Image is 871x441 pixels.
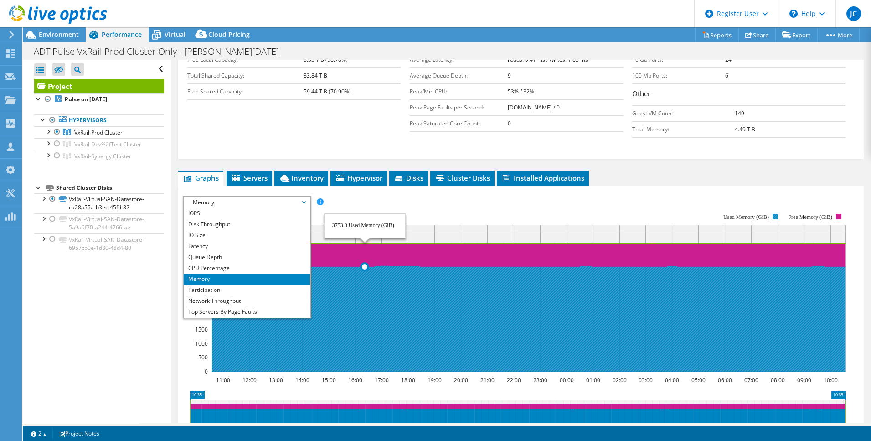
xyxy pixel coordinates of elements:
[268,376,283,384] text: 13:00
[74,152,131,160] span: VxRail-Synergy Cluster
[187,52,304,67] td: Free Local Capacity:
[410,67,508,83] td: Average Queue Depth:
[188,197,305,208] span: Memory
[501,173,584,182] span: Installed Applications
[52,428,106,439] a: Project Notes
[74,140,141,148] span: VxRail-Dev%2fTest Cluster
[304,88,351,95] b: 59.44 TiB (70.90%)
[394,173,423,182] span: Disks
[410,115,508,131] td: Peak Saturated Core Count:
[184,252,310,263] li: Queue Depth
[632,52,725,67] td: 10 Gb Ports:
[184,285,310,296] li: Participation
[34,114,164,126] a: Hypervisors
[735,109,744,117] b: 149
[242,376,256,384] text: 12:00
[846,6,861,21] span: JC
[198,353,208,361] text: 500
[34,233,164,254] a: VxRail-Virtual-SAN-Datastore-6957cb0e-1d80-48d4-80
[480,376,494,384] text: 21:00
[586,376,600,384] text: 01:00
[184,274,310,285] li: Memory
[725,56,731,63] b: 24
[738,28,776,42] a: Share
[205,368,208,375] text: 0
[508,56,588,63] b: reads: 0.41 ms / writes: 1.63 ms
[508,72,511,79] b: 9
[195,340,208,348] text: 1000
[638,376,652,384] text: 03:00
[335,173,382,182] span: Hypervisor
[691,376,705,384] text: 05:00
[788,214,832,220] text: Free Memory (GiB)
[39,30,79,39] span: Environment
[279,173,324,182] span: Inventory
[348,376,362,384] text: 16:00
[410,83,508,99] td: Peak/Min CPU:
[65,95,107,103] b: Pulse on [DATE]
[295,376,309,384] text: 14:00
[187,67,304,83] td: Total Shared Capacity:
[823,376,837,384] text: 10:00
[74,129,123,136] span: VxRail-Prod Cluster
[508,88,534,95] b: 53% / 32%
[184,263,310,274] li: CPU Percentage
[34,150,164,162] a: VxRail-Synergy Cluster
[208,30,250,39] span: Cloud Pricing
[56,182,164,193] div: Shared Cluster Disks
[817,28,860,42] a: More
[34,193,164,213] a: VxRail-Virtual-SAN-Datastore-ca28a55a-b3ec-45fd-82
[725,72,728,79] b: 6
[195,326,208,333] text: 1500
[506,376,521,384] text: 22:00
[797,376,811,384] text: 09:00
[321,376,335,384] text: 15:00
[744,376,758,384] text: 07:00
[34,79,164,93] a: Project
[410,99,508,115] td: Peak Page Faults per Second:
[34,126,164,138] a: VxRail-Prod Cluster
[775,28,818,42] a: Export
[184,241,310,252] li: Latency
[102,30,142,39] span: Performance
[632,88,845,101] h3: Other
[184,306,310,317] li: Top Servers By Page Faults
[632,121,735,137] td: Total Memory:
[184,296,310,306] li: Network Throughput
[30,47,293,57] h1: ADT Pulse VxRail Prod Cluster Only - [PERSON_NAME][DATE]
[304,56,348,63] b: 8.53 TiB (98.78%)
[612,376,626,384] text: 02:00
[789,10,798,18] svg: \n
[427,376,441,384] text: 19:00
[187,83,304,99] td: Free Shared Capacity:
[34,213,164,233] a: VxRail-Virtual-SAN-Datastore-5a9a9f70-a244-4766-ae
[632,105,735,121] td: Guest VM Count:
[25,428,53,439] a: 2
[454,376,468,384] text: 20:00
[632,67,725,83] td: 100 Mb Ports:
[165,30,186,39] span: Virtual
[695,28,739,42] a: Reports
[770,376,784,384] text: 08:00
[717,376,732,384] text: 06:00
[508,119,511,127] b: 0
[184,230,310,241] li: IO Size
[665,376,679,384] text: 04:00
[735,125,755,133] b: 4.49 TiB
[410,52,508,67] td: Average Latency:
[184,208,310,219] li: IOPS
[533,376,547,384] text: 23:00
[559,376,573,384] text: 00:00
[435,173,490,182] span: Cluster Disks
[183,173,219,182] span: Graphs
[34,138,164,150] a: VxRail-Dev%2fTest Cluster
[231,173,268,182] span: Servers
[304,72,327,79] b: 83.84 TiB
[34,93,164,105] a: Pulse on [DATE]
[374,376,388,384] text: 17:00
[508,104,560,111] b: [DOMAIN_NAME] / 0
[216,376,230,384] text: 11:00
[401,376,415,384] text: 18:00
[723,214,769,220] text: Used Memory (GiB)
[184,219,310,230] li: Disk Throughput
